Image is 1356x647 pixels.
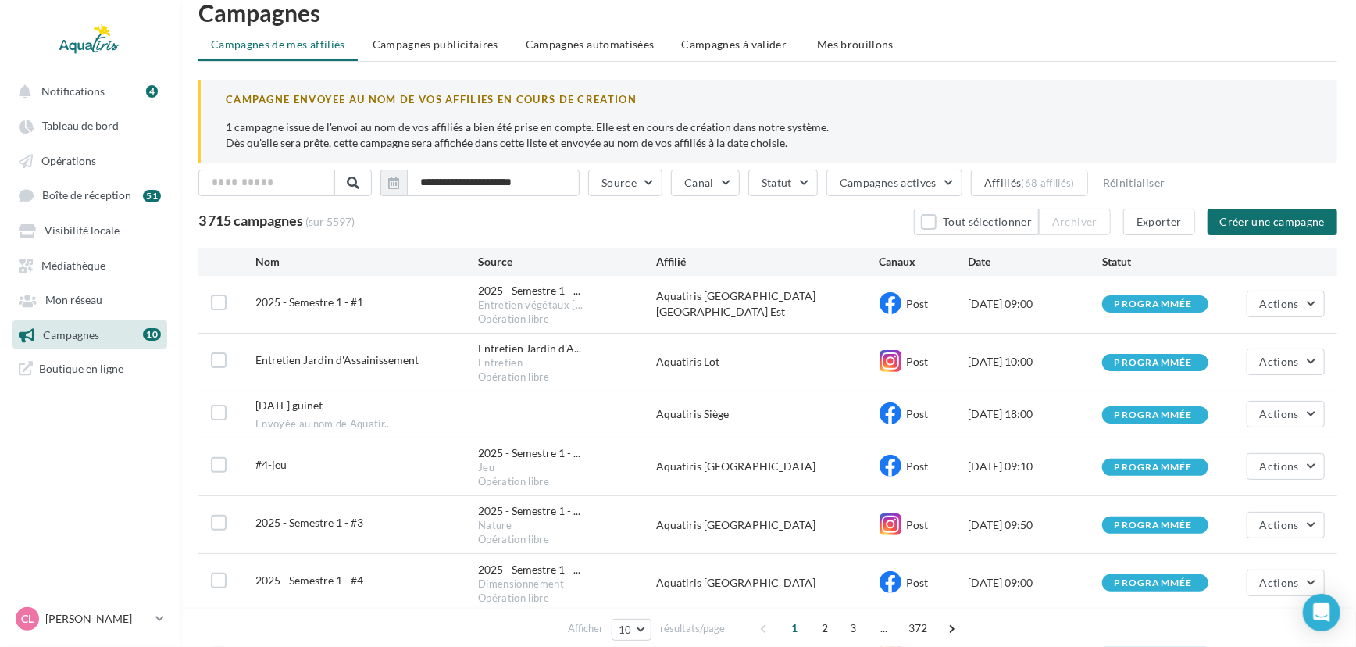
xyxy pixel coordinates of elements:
div: Nature [478,519,656,533]
span: Actions [1260,459,1299,473]
span: Opérations [41,154,96,167]
button: Réinitialiser [1097,173,1172,192]
span: Actions [1260,297,1299,310]
span: Médiathèque [41,259,105,272]
span: résultats/page [660,621,725,636]
div: Aquatiris Lot [656,354,879,370]
span: 2025 - Semestre 1 - ... [478,445,580,461]
span: Post [907,518,929,531]
span: Mes brouillons [817,38,894,51]
span: 2025 - Semestre 1 - #3 [255,516,363,529]
div: Dimensionnement [478,577,656,592]
div: Aquatiris [GEOGRAPHIC_DATA] [656,575,879,591]
div: Aquatiris [GEOGRAPHIC_DATA] [GEOGRAPHIC_DATA] Est [656,288,879,320]
span: Campagnes [43,328,99,341]
button: Exporter [1123,209,1195,235]
div: Aquatiris Siège [656,406,879,422]
div: [DATE] 09:50 [969,517,1102,533]
div: programmée [1115,463,1193,473]
div: programmée [1115,578,1193,588]
button: Actions [1247,401,1325,427]
button: Notifications 4 [9,77,164,105]
span: Campagnes automatisées [526,38,655,51]
a: Mon réseau [9,285,170,313]
span: 2025 - Semestre 1 - ... [478,562,580,577]
span: Campagnes publicitaires [373,38,498,51]
a: Tableau de bord [9,111,170,139]
div: Aquatiris [GEOGRAPHIC_DATA] [656,517,879,533]
button: Actions [1247,512,1325,538]
div: Opération libre [478,313,656,327]
div: Entretien [478,356,656,370]
p: 1 campagne issue de l'envoi au nom de vos affiliés a bien été prise en compte. Elle est en cours ... [226,120,1312,151]
div: 4 [146,85,158,98]
div: Date [969,254,1102,270]
span: 2 [813,616,838,641]
div: Opération libre [478,533,656,547]
span: 10 [619,624,632,636]
div: Open Intercom Messenger [1303,594,1340,631]
span: Post [907,297,929,310]
div: [DATE] 18:00 [969,406,1102,422]
span: Post [907,576,929,589]
div: [DATE] 09:10 [969,459,1102,474]
span: Campagnes actives [840,176,937,189]
a: Opérations [9,146,170,174]
button: Actions [1247,570,1325,596]
span: Actions [1260,355,1299,368]
span: Post [907,355,929,368]
div: [DATE] 10:00 [969,354,1102,370]
span: ... [872,616,897,641]
span: Notifications [41,84,105,98]
button: Actions [1247,453,1325,480]
span: Boutique en ligne [39,361,123,376]
div: (68 affiliés) [1022,177,1075,189]
span: 30/12/25 guinet [255,399,323,412]
span: Mon réseau [45,294,102,307]
a: Campagnes 10 [9,320,170,349]
span: 2025 - Semestre 1 - #4 [255,574,363,587]
span: Envoyée au nom de Aquatir... [255,417,392,431]
a: CL [PERSON_NAME] [12,604,167,634]
div: programmée [1115,299,1193,309]
div: Opération libre [478,592,656,606]
span: (sur 5597) [305,215,355,228]
span: Post [907,407,929,420]
span: Afficher [568,621,603,636]
span: Visibilité locale [45,224,120,238]
span: 3 715 campagnes [198,212,303,229]
div: Canaux [880,254,969,270]
span: Actions [1260,576,1299,589]
button: Campagnes actives [826,170,962,196]
span: 2025 - Semestre 1 - #1 [255,295,363,309]
span: Entretien Jardin d'Assainissement [255,353,419,366]
span: 2025 - Semestre 1 - ... [478,503,580,519]
span: 2025 - Semestre 1 - ... [478,283,580,298]
div: programmée [1115,410,1193,420]
a: Boîte de réception 51 [9,181,170,209]
button: 10 [612,619,651,641]
button: Affiliés(68 affiliés) [971,170,1088,196]
div: Opération libre [478,370,656,384]
div: programmée [1115,520,1193,531]
span: Entretien végétaux [... [478,298,583,313]
div: 10 [143,328,161,341]
div: Statut [1102,254,1236,270]
a: 10 [143,326,161,343]
button: Actions [1247,349,1325,375]
div: 51 [143,190,161,202]
div: Jeu [478,461,656,475]
span: Actions [1260,407,1299,420]
button: Statut [748,170,818,196]
div: Source [478,254,656,270]
span: 372 [902,616,934,641]
div: Aquatiris [GEOGRAPHIC_DATA] [656,459,879,474]
div: [DATE] 09:00 [969,575,1102,591]
span: Campagnes à valider [682,37,787,52]
button: Archiver [1039,209,1111,235]
div: programmée [1115,358,1193,368]
span: Post [907,459,929,473]
button: Tout sélectionner [914,209,1039,235]
span: Boîte de réception [42,189,131,202]
button: Source [588,170,662,196]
